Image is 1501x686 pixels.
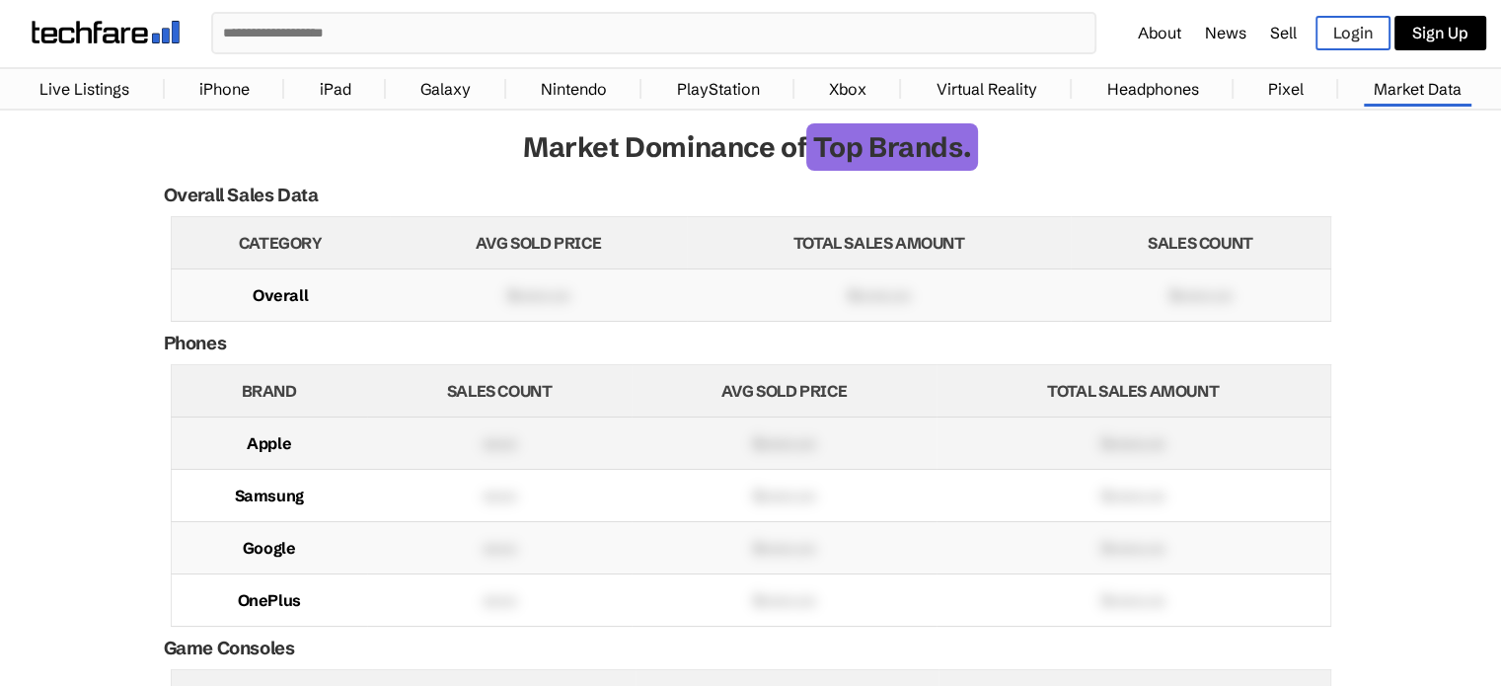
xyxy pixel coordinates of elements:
[1364,69,1471,109] a: Market Data
[411,69,481,109] a: Galaxy
[310,69,361,109] a: iPad
[171,522,367,574] td: Google
[171,365,367,418] th: Brand
[171,574,367,627] td: OnePlus
[1138,23,1181,42] a: About
[171,269,390,322] td: Overall
[1071,217,1330,269] th: Sales Count
[1394,16,1486,50] a: Sign Up
[367,365,632,418] th: Sales Count
[171,217,390,269] th: Category
[390,217,687,269] th: Avg Sold Price
[164,637,1343,659] h2: Game Consoles
[30,69,139,109] a: Live Listings
[1205,23,1246,42] a: News
[1096,69,1208,109] a: Headphones
[806,123,978,171] span: Top Brands.
[632,365,937,418] th: Avg Sold Price
[171,418,367,470] td: Apple
[171,470,367,522] td: Samsung
[164,332,1343,354] h2: Phones
[189,69,260,109] a: iPhone
[164,184,319,206] h2: Overall Sales Data
[667,69,770,109] a: PlayStation
[531,69,617,109] a: Nintendo
[1270,23,1297,42] a: Sell
[1258,69,1313,109] a: Pixel
[1315,16,1390,50] a: Login
[687,217,1071,269] th: Total Sales Amount
[937,365,1330,418] th: Total Sales Amount
[819,69,876,109] a: Xbox
[179,130,1323,164] h1: Market Dominance of
[32,21,180,43] img: techfare logo
[927,69,1047,109] a: Virtual Reality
